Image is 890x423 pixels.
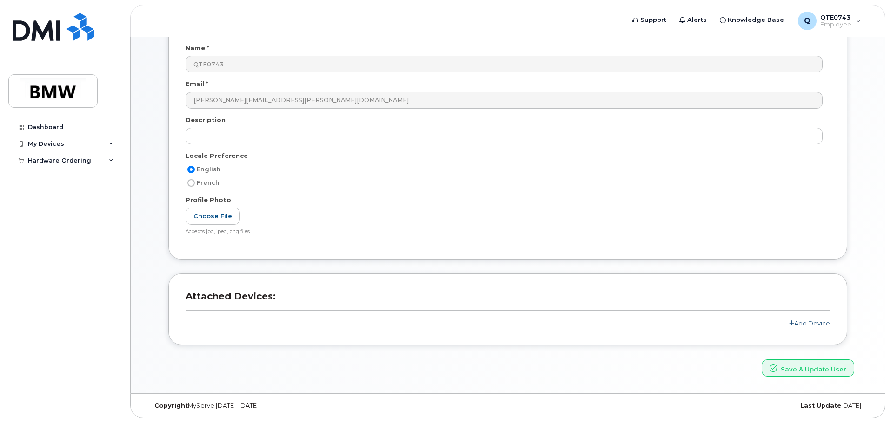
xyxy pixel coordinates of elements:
label: Locale Preference [186,151,248,160]
label: Name * [186,44,209,52]
a: Support [626,11,673,29]
strong: Last Update [800,402,841,409]
label: Email * [186,79,208,88]
div: [DATE] [628,402,868,410]
input: French [187,179,195,187]
input: English [187,166,195,173]
div: MyServe [DATE]–[DATE] [147,402,388,410]
span: Q [804,15,810,26]
label: Choose File [186,208,240,225]
span: Support [640,15,666,25]
span: Employee [820,21,851,28]
span: QTE0743 [820,13,851,21]
div: QTE0743 [791,12,868,30]
h3: Attached Devices: [186,291,830,311]
strong: Copyright [154,402,188,409]
span: English [197,166,221,173]
span: Alerts [687,15,707,25]
span: Knowledge Base [728,15,784,25]
label: Description [186,116,226,124]
a: Alerts [673,11,713,29]
label: Profile Photo [186,195,231,204]
a: Add Device [789,319,830,327]
div: Accepts jpg, jpeg, png files [186,228,823,235]
iframe: Messenger Launcher [850,383,883,416]
a: Knowledge Base [713,11,790,29]
button: Save & Update User [762,359,854,377]
span: French [197,179,219,186]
